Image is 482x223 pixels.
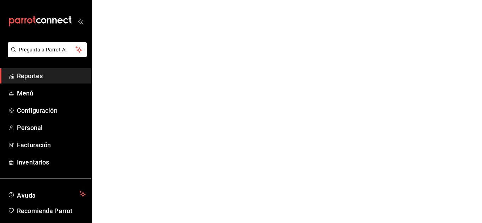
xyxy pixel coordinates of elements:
[17,206,86,216] span: Recomienda Parrot
[19,46,76,54] span: Pregunta a Parrot AI
[17,140,86,150] span: Facturación
[17,106,86,115] span: Configuración
[5,51,87,58] a: Pregunta a Parrot AI
[17,71,86,81] span: Reportes
[17,123,86,132] span: Personal
[17,190,77,198] span: Ayuda
[17,88,86,98] span: Menú
[8,42,87,57] button: Pregunta a Parrot AI
[17,157,86,167] span: Inventarios
[78,18,83,24] button: open_drawer_menu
